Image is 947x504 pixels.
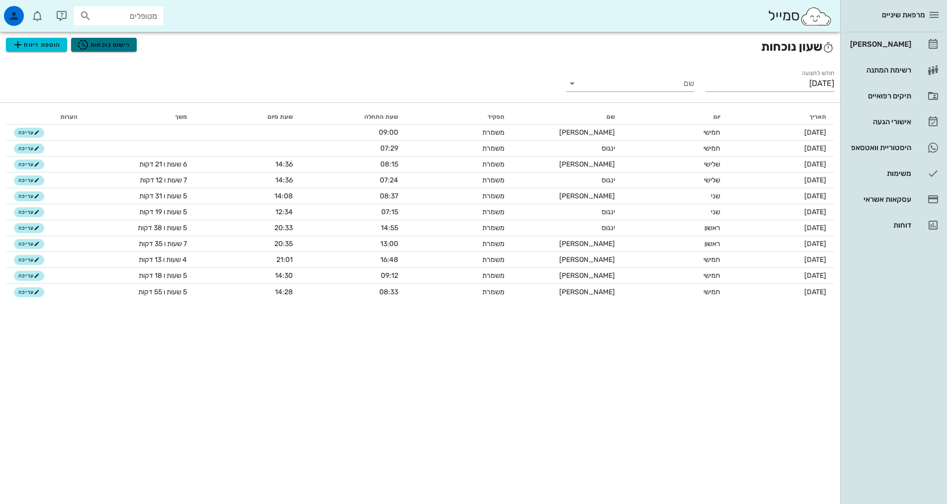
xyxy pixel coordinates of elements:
[848,118,911,126] div: אישורי הגעה
[139,192,187,200] span: 5 שעות ו 31 דקות
[406,220,512,236] td: משמרת
[848,169,911,177] div: משימות
[18,225,40,231] span: עריכה
[844,84,943,108] a: תיקים רפואיים
[139,160,187,168] span: 6 שעות ו 21 דקות
[14,207,44,217] button: עריכה
[18,193,40,199] span: עריכה
[60,113,78,120] span: הערות
[379,288,398,296] span: 08:33
[703,288,720,296] span: חמישי
[140,176,187,184] span: 7 שעות ו 12 דקות
[559,192,615,200] span: [PERSON_NAME]
[804,240,826,248] span: [DATE]
[406,141,512,157] td: משמרת
[602,208,615,216] span: ינגוס
[12,39,61,51] span: הוספת דיווח
[18,289,40,295] span: עריכה
[406,268,512,284] td: משמרת
[406,188,512,204] td: משמרת
[406,284,512,300] td: משמרת
[704,240,720,248] span: ראשון
[18,130,40,136] span: עריכה
[406,157,512,172] td: משמרת
[844,162,943,185] a: משימות
[802,70,834,77] label: חודש לתצוגה
[380,144,398,153] span: 07:29
[713,113,720,120] span: יום
[86,109,195,125] th: משך
[14,239,44,249] button: עריכה
[559,288,615,296] span: [PERSON_NAME]
[275,208,293,216] span: 12:34
[14,175,44,185] button: עריכה
[844,187,943,211] a: עסקאות אשראי
[844,110,943,134] a: אישורי הגעה
[381,208,398,216] span: 07:15
[380,255,398,264] span: 16:48
[513,109,623,125] th: שם: לא ממוין. לחץ למיון לפי סדר עולה. הפעל למיון עולה.
[602,176,615,184] span: ינגוס
[882,10,925,19] span: מרפאת שיניים
[275,176,293,184] span: 14:36
[275,271,293,280] span: 14:30
[704,160,720,168] span: שלישי
[276,255,293,264] span: 21:01
[14,128,44,138] button: עריכה
[381,271,398,280] span: 09:12
[14,144,44,154] button: עריכה
[380,160,398,168] span: 08:15
[380,192,398,200] span: 08:37
[364,113,398,120] span: שעת התחלה
[14,191,44,201] button: עריכה
[559,240,615,248] span: [PERSON_NAME]
[301,109,407,125] th: שעת התחלה
[6,38,67,52] button: הוספת דיווח
[804,271,826,280] span: [DATE]
[138,224,187,232] span: 5 שעות ו 38 דקות
[18,209,40,215] span: עריכה
[406,236,512,252] td: משמרת
[139,208,187,216] span: 5 שעות ו 19 דקות
[606,113,615,120] span: שם
[406,172,512,188] td: משמרת
[804,128,826,137] span: [DATE]
[488,113,505,120] span: תפקיד
[18,162,40,168] span: עריכה
[14,287,44,297] button: עריכה
[804,160,826,168] span: [DATE]
[703,271,720,280] span: חמישי
[406,204,512,220] td: משמרת
[804,288,826,296] span: [DATE]
[275,288,293,296] span: 14:28
[18,146,40,152] span: עריכה
[844,213,943,237] a: דוחות
[6,38,834,56] h2: שעון נוכחות
[559,128,615,137] span: [PERSON_NAME]
[274,224,293,232] span: 20:33
[139,271,187,280] span: 5 שעות ו 18 דקות
[844,32,943,56] a: [PERSON_NAME]
[703,128,720,137] span: חמישי
[380,240,398,248] span: 13:00
[768,5,832,27] div: סמייל
[602,144,615,153] span: ינגוס
[275,160,293,168] span: 14:36
[18,177,40,183] span: עריכה
[804,192,826,200] span: [DATE]
[18,273,40,279] span: עריכה
[703,144,720,153] span: חמישי
[704,176,720,184] span: שלישי
[804,176,826,184] span: [DATE]
[623,109,728,125] th: יום: לא ממוין. לחץ למיון לפי סדר עולה. הפעל למיון עולה.
[704,224,720,232] span: ראשון
[804,144,826,153] span: [DATE]
[559,255,615,264] span: [PERSON_NAME]
[559,271,615,280] span: [PERSON_NAME]
[71,38,137,52] button: רישום נוכחות
[18,241,40,247] span: עריכה
[380,176,398,184] span: 07:24
[14,160,44,169] button: עריכה
[14,255,44,265] button: עריכה
[809,113,826,120] span: תאריך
